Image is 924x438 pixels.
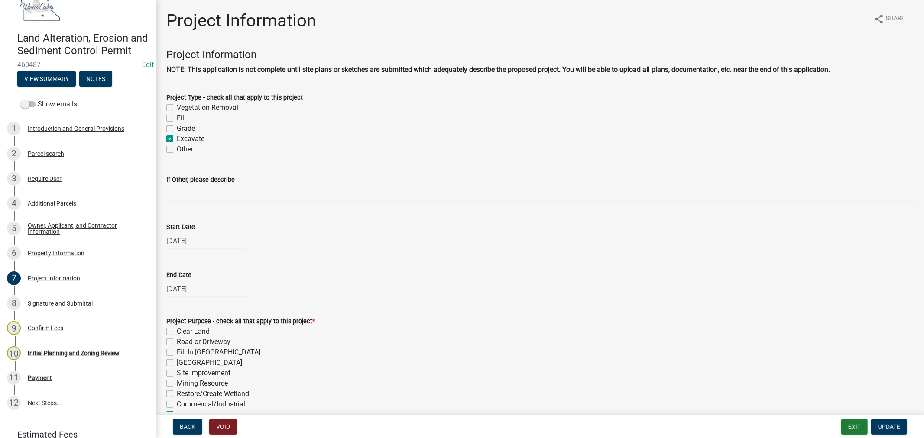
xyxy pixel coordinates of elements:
[7,321,21,335] div: 9
[17,32,149,57] h4: Land Alteration, Erosion and Sediment Control Permit
[166,10,316,31] h1: Project Information
[177,337,230,347] label: Road or Driveway
[874,14,884,24] i: share
[17,71,76,87] button: View Summary
[28,325,63,331] div: Confirm Fees
[79,71,112,87] button: Notes
[166,65,830,74] strong: NOTE: This application is not complete until site plans or sketches are submitted which adequatel...
[166,232,246,250] input: mm/dd/yyyy
[7,296,21,310] div: 8
[177,144,193,155] label: Other
[7,371,21,385] div: 11
[28,250,84,256] div: Property Information
[871,419,907,435] button: Update
[28,200,76,206] div: Additional Parcels
[166,48,914,61] h4: Project Information
[7,196,21,210] div: 4
[142,61,154,69] a: Edit
[177,368,230,378] label: Site Improvement
[28,275,80,281] div: Project Information
[177,399,245,409] label: Commercial/Industrial
[166,177,235,183] label: If Other, please describe
[7,222,21,235] div: 5
[166,272,191,278] label: End Date
[177,103,238,113] label: Vegetation Removal
[177,123,195,134] label: Grade
[28,176,62,182] div: Require User
[173,419,202,435] button: Back
[7,122,21,135] div: 1
[886,14,905,24] span: Share
[7,396,21,410] div: 12
[17,76,76,83] wm-modal-confirm: Summary
[28,300,93,306] div: Signature and Submittal
[7,147,21,161] div: 2
[177,113,186,123] label: Fill
[7,172,21,186] div: 3
[878,423,900,430] span: Update
[166,95,303,101] label: Project Type - check all that apply to this project
[28,222,142,235] div: Owner, Applicant, and Contractor Information
[7,246,21,260] div: 6
[28,375,52,381] div: Payment
[841,419,868,435] button: Exit
[166,319,315,325] label: Project Purpose - check all that apply to this project
[177,409,193,420] label: Other
[142,61,154,69] wm-modal-confirm: Edit Application Number
[177,389,249,399] label: Restore/Create Wetland
[79,76,112,83] wm-modal-confirm: Notes
[180,423,195,430] span: Back
[166,280,246,298] input: mm/dd/yyyy
[28,350,120,356] div: Initial Planning and Zoning Review
[177,347,260,357] label: Fill In [GEOGRAPHIC_DATA]
[177,134,204,144] label: Excavate
[7,346,21,360] div: 10
[177,326,210,337] label: Clear Land
[177,378,228,389] label: Mining Resource
[21,99,77,109] label: Show emails
[17,61,139,69] span: 460487
[177,357,242,368] label: [GEOGRAPHIC_DATA]
[28,126,124,132] div: Introduction and General Provisions
[28,151,64,157] div: Parcel search
[209,419,237,435] button: Void
[867,10,912,27] button: shareShare
[166,224,195,230] label: Start Date
[7,271,21,285] div: 7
